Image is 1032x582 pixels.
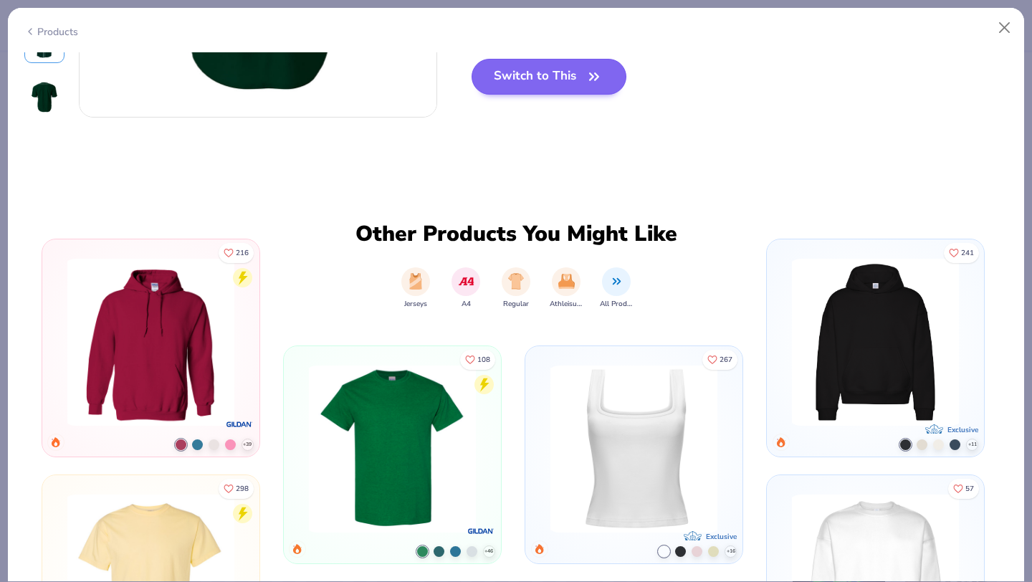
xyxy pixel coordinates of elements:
div: Exclusive [706,532,737,543]
img: All Products Image [608,273,625,290]
button: Like [702,350,737,370]
img: Regular Image [508,273,525,290]
button: Close [991,14,1018,42]
button: Like [460,350,495,370]
div: Exclusive [947,425,978,436]
span: A4 [462,299,471,310]
img: Gildan Adult Heavy Cotton T-Shirt [302,366,482,533]
img: Jerseys Image [408,273,424,290]
span: Jerseys [404,299,427,310]
img: Back [27,80,62,115]
img: Fresh Prints Boston Heavyweight Hoodie [786,259,965,426]
span: + 16 [727,548,735,555]
button: filter button [600,267,633,310]
button: filter button [550,267,583,310]
button: Like [944,243,979,263]
img: brand logo [225,410,254,439]
button: Switch to This [472,59,627,95]
div: filter for A4 [451,267,480,310]
span: All Products [600,299,633,310]
img: Athleisure Image [558,273,575,290]
span: 108 [477,356,490,363]
div: Other Products You Might Like [346,221,686,247]
div: filter for Athleisure [550,267,583,310]
button: filter button [401,267,430,310]
span: + 46 [484,548,493,555]
span: + 39 [243,441,252,449]
div: Products [24,24,78,39]
button: Like [948,479,979,499]
img: Fresh Prints Sydney Square Neck Tank Top [545,366,724,533]
div: filter for Jerseys [401,267,430,310]
button: filter button [451,267,480,310]
button: Like [219,479,254,499]
span: Athleisure [550,299,583,310]
span: 57 [965,485,974,492]
div: filter for Regular [502,267,530,310]
span: 241 [961,249,974,257]
span: Regular [503,299,529,310]
span: 216 [236,249,249,257]
img: Gildan Adult Heavy Blend 8 Oz. 50/50 Hooded Sweatshirt [61,259,240,426]
button: filter button [502,267,530,310]
button: Like [219,243,254,263]
div: filter for All Products [600,267,633,310]
span: 298 [236,485,249,492]
img: brand logo [467,517,495,545]
span: 267 [720,356,732,363]
img: A4 Image [458,273,474,290]
span: + 11 [968,441,977,449]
